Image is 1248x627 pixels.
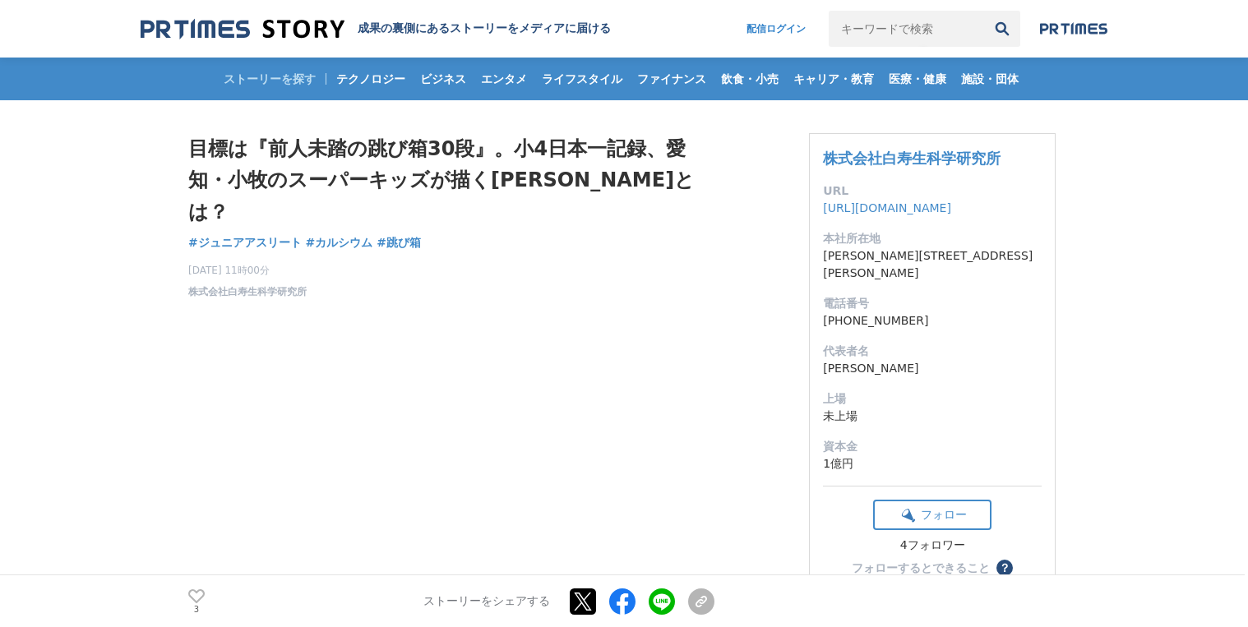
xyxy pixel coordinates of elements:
[999,562,1010,574] span: ？
[188,234,302,251] a: #ジュニアアスリート
[823,201,951,214] a: [URL][DOMAIN_NAME]
[823,438,1042,455] dt: 資本金
[377,234,421,251] a: #跳び箱
[823,408,1042,425] dd: 未上場
[823,343,1042,360] dt: 代表者名
[823,360,1042,377] dd: [PERSON_NAME]
[535,71,629,86] span: ライフスタイル
[787,71,881,86] span: キャリア・教育
[852,562,990,574] div: フォローするとできること
[188,263,307,278] span: [DATE] 11時00分
[823,312,1042,330] dd: [PHONE_NUMBER]
[873,500,991,530] button: フォロー
[141,18,344,40] img: 成果の裏側にあるストーリーをメディアに届ける
[823,295,1042,312] dt: 電話番号
[823,455,1042,473] dd: 1億円
[358,21,611,36] h2: 成果の裏側にあるストーリーをメディアに届ける
[414,58,473,100] a: ビジネス
[954,58,1025,100] a: 施設・団体
[882,58,953,100] a: 医療・健康
[414,71,473,86] span: ビジネス
[823,182,1042,200] dt: URL
[954,71,1025,86] span: 施設・団体
[631,71,713,86] span: ファイナンス
[330,58,412,100] a: テクノロジー
[141,18,611,40] a: 成果の裏側にあるストーリーをメディアに届ける 成果の裏側にあるストーリーをメディアに届ける
[1040,22,1107,35] img: prtimes
[787,58,881,100] a: キャリア・教育
[474,71,534,86] span: エンタメ
[306,234,373,251] a: #カルシウム
[873,538,991,553] div: 4フォロワー
[377,235,421,250] span: #跳び箱
[188,133,714,228] h1: 目標は『前人未踏の跳び箱30段』。小4日本一記録、愛知・小牧のスーパーキッズが描く[PERSON_NAME]とは？
[823,150,1001,167] a: 株式会社白寿生科学研究所
[535,58,629,100] a: ライフスタイル
[882,71,953,86] span: 医療・健康
[714,58,785,100] a: 飲食・小売
[631,58,713,100] a: ファイナンス
[823,230,1042,247] dt: 本社所在地
[188,284,307,299] a: 株式会社白寿生科学研究所
[423,594,550,609] p: ストーリーをシェアする
[714,71,785,86] span: 飲食・小売
[823,390,1042,408] dt: 上場
[823,247,1042,282] dd: [PERSON_NAME][STREET_ADDRESS][PERSON_NAME]
[474,58,534,100] a: エンタメ
[996,560,1013,576] button: ？
[306,235,373,250] span: #カルシウム
[330,71,412,86] span: テクノロジー
[188,235,302,250] span: #ジュニアアスリート
[984,11,1020,47] button: 検索
[730,11,822,47] a: 配信ログイン
[829,11,984,47] input: キーワードで検索
[188,605,205,613] p: 3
